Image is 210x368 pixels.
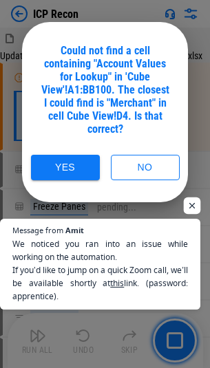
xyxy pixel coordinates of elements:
[39,44,171,136] div: Could not find a cell containing "Account Values for Lookup" in 'Cube View'!A1:BB100. The closest...
[31,155,100,180] button: Yes
[111,155,180,180] button: No
[12,237,188,303] span: We noticed you ran into an issue while working on the automation. If you’d like to jump on a quic...
[65,226,84,234] span: Amit
[12,226,63,234] span: Message from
